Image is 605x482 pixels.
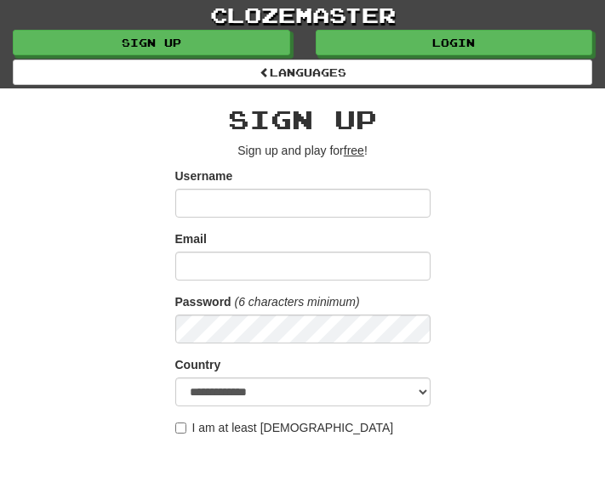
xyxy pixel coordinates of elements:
h2: Sign up [175,105,431,133]
a: Sign up [13,30,290,55]
input: I am at least [DEMOGRAPHIC_DATA] [175,422,186,434]
label: Email [175,230,207,247]
label: I am at least [DEMOGRAPHIC_DATA] [175,419,394,436]
label: Username [175,167,233,184]
p: Sign up and play for ! [175,142,431,159]
em: (6 characters minimum) [235,295,360,309]
u: free [344,144,364,157]
label: Country [175,356,221,373]
label: Password [175,293,231,310]
a: Languages [13,60,592,85]
a: Login [316,30,593,55]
